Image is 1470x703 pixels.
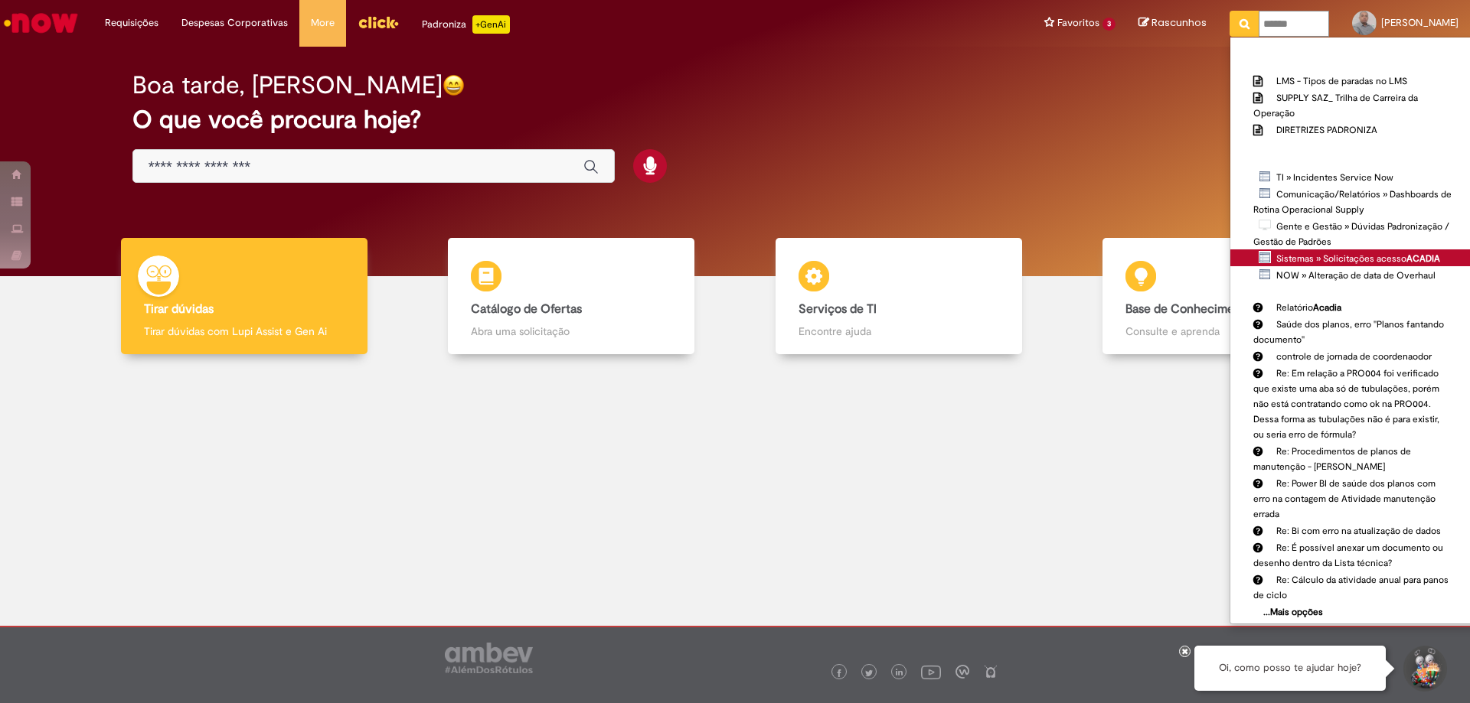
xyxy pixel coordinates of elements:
[1276,525,1441,537] span: Re: Bi com erro na atualização de dados
[471,301,582,317] b: Catálogo de Ofertas
[1125,301,1252,317] b: Base de Conhecimento
[984,665,998,679] img: logo_footer_naosei.png
[1253,318,1444,346] span: Saúde dos planos, erro "Planos fantando documento"
[1233,154,1275,168] b: Catálogo
[1138,16,1207,31] a: Rascunhos
[1253,367,1439,441] span: Re: Em relação a PRO004 foi verificado que existe uma aba só de tubulações, porém não está contra...
[896,669,903,678] img: logo_footer_linkedin.png
[1253,574,1449,601] span: Re: Cálculo da atividade anual para panos de ciclo
[132,72,443,99] h2: Boa tarde, [PERSON_NAME]
[132,106,1338,133] h2: O que você procura hoje?
[1151,15,1207,30] span: Rascunhos
[1401,646,1447,692] button: Iniciar Conversa de Suporte
[1253,445,1411,473] span: Re: Procedimentos de planos de manutenção - [PERSON_NAME]
[1253,92,1418,119] span: SUPPLY SAZ_ Trilha de Carreira da Operação
[1406,252,1440,265] strong: ACADIA
[144,301,214,317] b: Tirar dúvidas
[1276,75,1407,87] span: LMS - Tipos de paradas no LMS
[1276,171,1393,184] span: TI » Incidentes Service Now
[1276,350,1432,363] span: controle de jornada de coordenaodor
[80,238,408,355] a: Tirar dúvidas Tirar dúvidas com Lupi Assist e Gen Ai
[472,15,510,34] p: +GenAi
[1233,284,1294,298] b: Comunidade
[1194,646,1386,691] div: Oi, como posso te ajudar hoje?
[181,15,288,31] span: Despesas Corporativas
[865,669,873,677] img: logo_footer_twitter.png
[408,238,736,355] a: Catálogo de Ofertas Abra uma solicitação
[1276,301,1341,314] span: Relatório
[955,665,969,679] img: logo_footer_workplace.png
[144,324,345,339] p: Tirar dúvidas com Lupi Assist e Gen Ai
[1381,16,1459,29] span: [PERSON_NAME]
[835,669,843,677] img: logo_footer_facebook.png
[1233,57,1266,71] b: Artigos
[1253,542,1443,569] span: Re: É possível anexar um documento ou desenho dentro da Lista técnica?
[1102,18,1116,31] span: 3
[1313,301,1341,314] strong: Acadia
[1063,238,1390,355] a: Base de Conhecimento Consulte e aprenda
[1253,188,1452,216] span: Comunicação/Relatórios » Dashboards de Rotina Operacional Supply
[1253,477,1436,520] span: Re: Power BI de saúde dos planos com erro na contagem de Atividade manutenção errada
[1253,220,1449,248] span: Gente e Gestão » Dúvidas Padronização / Gestão de Padrões
[422,15,510,34] div: Padroniza
[311,15,335,31] span: More
[1233,42,1322,56] b: Reportar problema
[443,74,465,96] img: happy-face.png
[105,15,158,31] span: Requisições
[445,643,533,673] img: logo_footer_ambev_rotulo_gray.png
[1276,269,1436,282] span: NOW » Alteração de data de Overhaul
[1276,252,1440,265] span: Sistemas » Solicitações acesso
[1125,324,1326,339] p: Consulte e aprenda
[2,8,80,38] img: ServiceNow
[1057,15,1099,31] span: Favoritos
[921,662,941,682] img: logo_footer_youtube.png
[471,324,671,339] p: Abra uma solicitação
[799,324,999,339] p: Encontre ajuda
[1230,11,1259,37] button: Pesquisar
[1263,606,1323,618] b: ...Mais opções
[735,238,1063,355] a: Serviços de TI Encontre ajuda
[358,11,399,34] img: click_logo_yellow_360x200.png
[1276,124,1377,136] span: DIRETRIZES PADRONIZA
[799,301,877,317] b: Serviços de TI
